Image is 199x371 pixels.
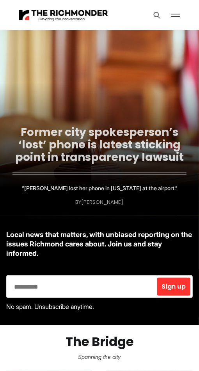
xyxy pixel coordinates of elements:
div: By [76,199,124,205]
p: Local news that matters, with unbiased reporting on the issues Richmond cares about. Join us and ... [6,230,193,258]
h2: The Bridge [6,335,193,349]
img: The Richmonder [19,8,108,22]
a: [PERSON_NAME] [82,198,124,206]
span: Sign up [162,284,186,290]
span: No spam. Unsubscribe anytime. [6,303,94,310]
p: Spanning the city [6,352,193,362]
button: Search this site [151,9,163,21]
p: “[PERSON_NAME] lost her phone in [US_STATE] at the airport.” [22,184,177,193]
button: Sign up [157,278,190,296]
a: Former city spokesperson’s ‘lost’ phone is latest sticking point in transparency lawsuit [15,125,184,165]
